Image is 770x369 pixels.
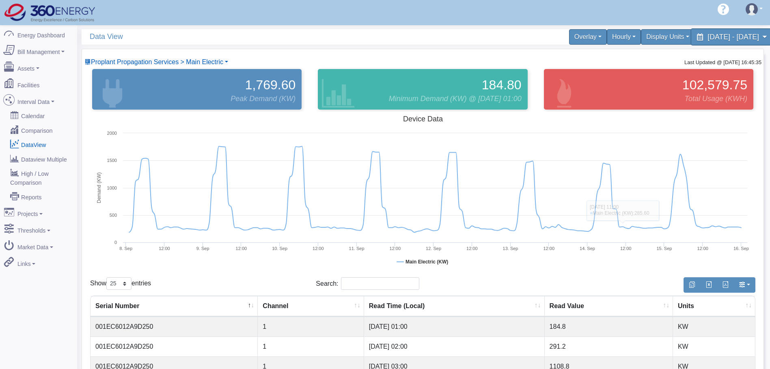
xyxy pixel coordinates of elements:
div: Display Units [641,29,694,45]
img: user-3.svg [746,3,758,15]
span: Total Usage (KWH) [685,93,747,104]
span: 184.80 [482,75,522,95]
td: 184.8 [545,317,673,337]
td: 1 [258,317,364,337]
text: 12:00 [543,246,554,251]
div: Hourly [607,29,641,45]
text: 12:00 [620,246,632,251]
span: Minimum Demand (KW) @ [DATE] 01:00 [389,93,522,104]
td: 001EC6012A9D250 [91,337,258,356]
th: Units : activate to sort column ascending [673,296,755,317]
div: Overlay [569,29,607,45]
th: Channel : activate to sort column ascending [258,296,364,317]
label: Search: [316,277,419,290]
text: 12:00 [697,246,708,251]
text: 2000 [107,131,117,136]
text: 12:00 [390,246,401,251]
tspan: 11. Sep [349,246,365,251]
input: Search: [341,277,419,290]
tspan: 13. Sep [503,246,518,251]
td: 291.2 [545,337,673,356]
tspan: 12. Sep [426,246,441,251]
text: 1500 [107,158,117,163]
button: Show/Hide Columns [733,277,755,293]
tspan: 14. Sep [580,246,595,251]
text: 12:00 [159,246,170,251]
span: Peak Demand (KW) [231,93,295,104]
tspan: 9. Sep [196,246,209,251]
text: 500 [110,213,117,218]
span: Data View [90,29,427,44]
tspan: Main Electric (KW) [405,259,448,265]
th: Read Value : activate to sort column ascending [545,296,673,317]
tspan: 10. Sep [272,246,287,251]
tspan: 15. Sep [656,246,672,251]
td: KW [673,317,755,337]
small: Last Updated @ [DATE] 16:45:35 [684,59,761,65]
button: Export to Excel [700,277,717,293]
a: Proplant Propagation Services > Main Electric [84,58,228,65]
button: Generate PDF [717,277,734,293]
th: Read Time (Local) : activate to sort column ascending [364,296,545,317]
text: 0 [114,240,117,245]
button: Copy to clipboard [684,277,701,293]
text: 1000 [107,186,117,190]
tspan: Device Data [403,115,443,123]
td: 001EC6012A9D250 [91,317,258,337]
td: KW [673,337,755,356]
span: 1,769.60 [245,75,296,95]
span: Device List [91,58,223,65]
select: Showentries [106,277,132,290]
td: [DATE] 01:00 [364,317,545,337]
span: 102,579.75 [682,75,747,95]
tspan: 16. Sep [733,246,749,251]
text: 12:00 [466,246,478,251]
text: 12:00 [313,246,324,251]
td: 1 [258,337,364,356]
label: Show entries [90,277,151,290]
span: [DATE] - [DATE] [707,33,759,41]
text: 12:00 [236,246,247,251]
tspan: 8. Sep [119,246,132,251]
tspan: Demand (KW) [96,172,102,203]
td: [DATE] 02:00 [364,337,545,356]
th: Serial Number : activate to sort column descending [91,296,258,317]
